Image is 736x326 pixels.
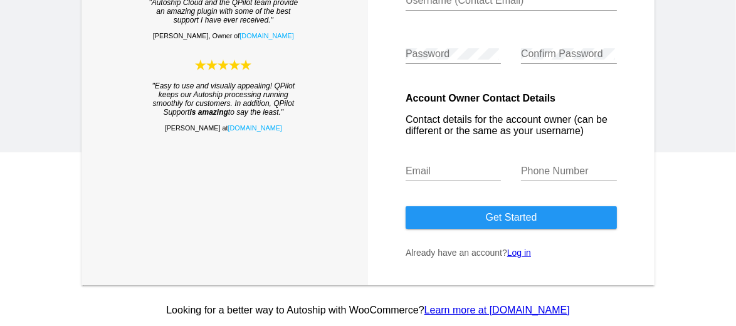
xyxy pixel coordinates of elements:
[406,166,502,177] input: Email
[521,166,617,177] input: Phone Number
[120,124,327,132] p: [PERSON_NAME] at
[486,212,537,223] span: Get started
[239,32,293,39] a: [DOMAIN_NAME]
[145,81,302,117] blockquote: "Easy to use and visually appealing! QPilot keeps our Autoship processing running smoothly for cu...
[406,206,617,229] button: Get started
[120,32,327,39] p: [PERSON_NAME], Owner of
[424,305,570,315] a: Learn more at [DOMAIN_NAME]
[507,248,531,258] a: Log in
[228,124,282,132] a: [DOMAIN_NAME]
[406,93,555,103] strong: Account Owner Contact Details
[79,305,656,316] p: Looking for a better way to Autoship with WooCommerce?
[406,248,617,258] p: Already have an account?
[406,114,617,137] p: Contact details for the account owner (can be different or the same as your username)
[189,108,228,117] strong: is amazing
[195,58,251,71] img: Autoship Cloud powered by QPilot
